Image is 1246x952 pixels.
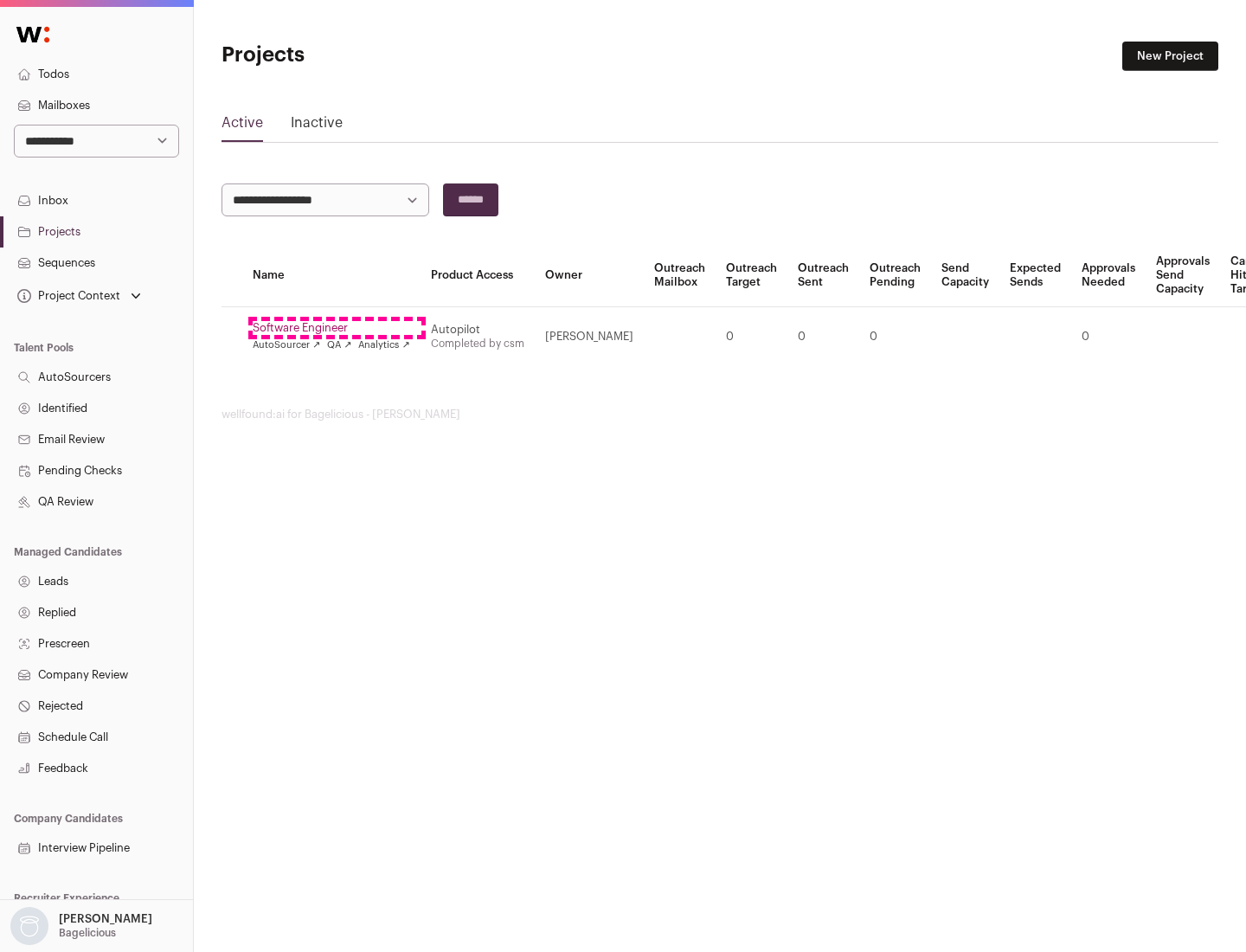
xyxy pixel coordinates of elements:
[291,113,343,140] a: Inactive
[253,321,410,335] a: Software Engineer
[327,338,351,352] a: QA ↗
[999,244,1071,307] th: Expected Sends
[1071,307,1146,367] td: 0
[535,244,644,307] th: Owner
[787,244,859,307] th: Outreach Sent
[242,244,421,307] th: Name
[10,907,48,945] img: nopic.png
[421,244,535,307] th: Product Access
[222,113,263,140] a: Active
[859,244,931,307] th: Outreach Pending
[535,307,644,367] td: [PERSON_NAME]
[358,338,409,352] a: Analytics ↗
[716,307,787,367] td: 0
[644,244,716,307] th: Outreach Mailbox
[222,42,554,69] h1: Projects
[59,912,152,926] p: [PERSON_NAME]
[1071,244,1146,307] th: Approvals Needed
[59,926,116,940] p: Bagelicious
[7,17,59,52] img: Wellfound
[14,289,120,303] div: Project Context
[431,338,524,349] a: Completed by csm
[787,307,859,367] td: 0
[931,244,999,307] th: Send Capacity
[1146,244,1220,307] th: Approvals Send Capacity
[7,907,156,945] button: Open dropdown
[1122,42,1218,71] a: New Project
[716,244,787,307] th: Outreach Target
[431,323,524,337] div: Autopilot
[222,408,1218,421] footer: wellfound:ai for Bagelicious - [PERSON_NAME]
[253,338,320,352] a: AutoSourcer ↗
[14,284,145,308] button: Open dropdown
[859,307,931,367] td: 0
